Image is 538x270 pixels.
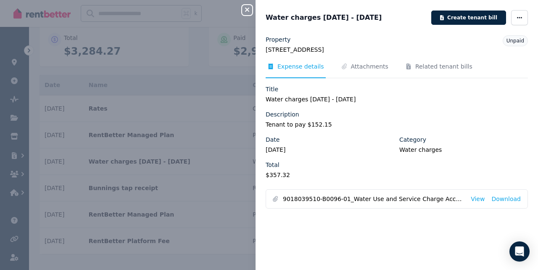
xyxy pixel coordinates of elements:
[266,171,394,179] legend: $357.32
[506,38,524,44] span: Unpaid
[266,120,528,129] legend: Tenant to pay $152.15
[266,85,278,93] label: Title
[283,195,464,203] span: 9018039510-B0096-01_Water Use and Service Charge Account.pdf
[399,146,528,154] legend: Water charges
[491,195,521,203] a: Download
[266,45,528,54] legend: [STREET_ADDRESS]
[399,135,426,144] label: Category
[266,161,280,169] label: Total
[431,11,506,25] button: Create tenant bill
[266,13,382,23] span: Water charges [DATE] - [DATE]
[509,241,530,262] div: Open Intercom Messenger
[266,135,280,144] label: Date
[266,146,394,154] legend: [DATE]
[415,62,472,71] span: Related tenant bills
[266,35,290,44] label: Property
[266,110,299,119] label: Description
[351,62,388,71] span: Attachments
[471,195,485,203] a: View
[277,62,324,71] span: Expense details
[266,62,528,78] nav: Tabs
[266,95,528,103] legend: Water charges [DATE] - [DATE]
